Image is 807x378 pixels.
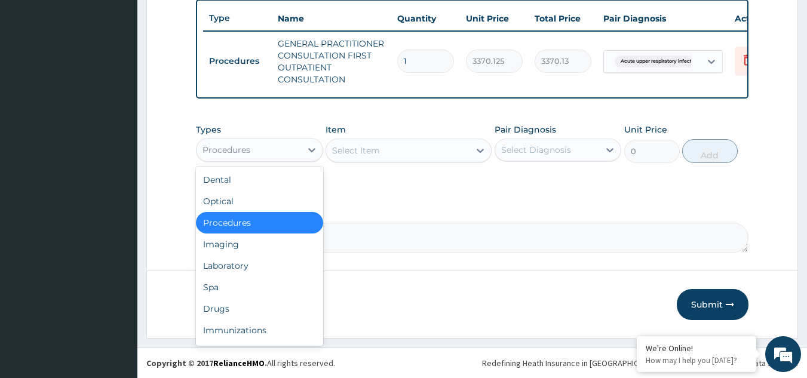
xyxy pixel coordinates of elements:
[196,125,221,135] label: Types
[624,124,667,136] label: Unit Price
[646,343,747,354] div: We're Online!
[196,276,323,298] div: Spa
[615,56,701,67] span: Acute upper respiratory infect...
[501,144,571,156] div: Select Diagnosis
[203,7,272,29] th: Type
[597,7,729,30] th: Pair Diagnosis
[196,298,323,319] div: Drugs
[196,190,323,212] div: Optical
[69,113,165,233] span: We're online!
[729,7,788,30] th: Actions
[196,206,749,216] label: Comment
[460,7,529,30] th: Unit Price
[203,50,272,72] td: Procedures
[196,6,225,35] div: Minimize live chat window
[196,255,323,276] div: Laboratory
[22,60,48,90] img: d_794563401_company_1708531726252_794563401
[495,124,556,136] label: Pair Diagnosis
[272,7,391,30] th: Name
[202,144,250,156] div: Procedures
[137,348,807,378] footer: All rights reserved.
[6,251,228,293] textarea: Type your message and hit 'Enter'
[326,124,346,136] label: Item
[196,233,323,255] div: Imaging
[677,289,748,320] button: Submit
[62,67,201,82] div: Chat with us now
[196,319,323,341] div: Immunizations
[196,169,323,190] div: Dental
[482,357,798,369] div: Redefining Heath Insurance in [GEOGRAPHIC_DATA] using Telemedicine and Data Science!
[646,355,747,365] p: How may I help you today?
[332,145,380,156] div: Select Item
[391,7,460,30] th: Quantity
[682,139,738,163] button: Add
[272,32,391,91] td: GENERAL PRACTITIONER CONSULTATION FIRST OUTPATIENT CONSULTATION
[146,358,267,368] strong: Copyright © 2017 .
[196,212,323,233] div: Procedures
[213,358,265,368] a: RelianceHMO
[529,7,597,30] th: Total Price
[196,341,323,362] div: Others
